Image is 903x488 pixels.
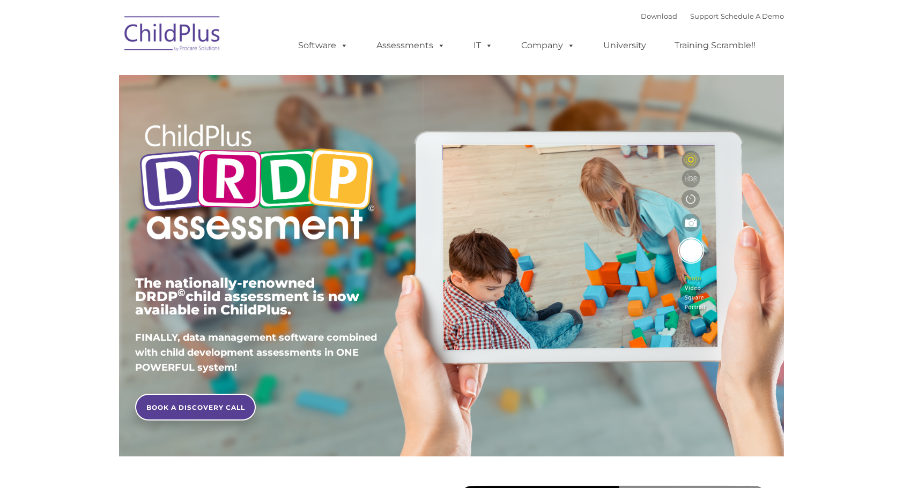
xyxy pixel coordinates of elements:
a: Schedule A Demo [721,12,784,20]
a: Assessments [366,35,456,56]
span: The nationally-renowned DRDP child assessment is now available in ChildPlus. [135,275,359,318]
a: IT [463,35,504,56]
a: BOOK A DISCOVERY CALL [135,394,256,421]
img: Copyright - DRDP Logo Light [135,110,379,258]
sup: © [177,287,186,299]
a: Download [641,12,677,20]
a: Company [510,35,586,56]
a: Support [690,12,719,20]
img: ChildPlus by Procare Solutions [119,9,226,62]
a: Training Scramble!! [664,35,766,56]
span: FINALLY, data management software combined with child development assessments in ONE POWERFUL sys... [135,332,377,373]
a: University [593,35,657,56]
a: Software [287,35,359,56]
font: | [641,12,784,20]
